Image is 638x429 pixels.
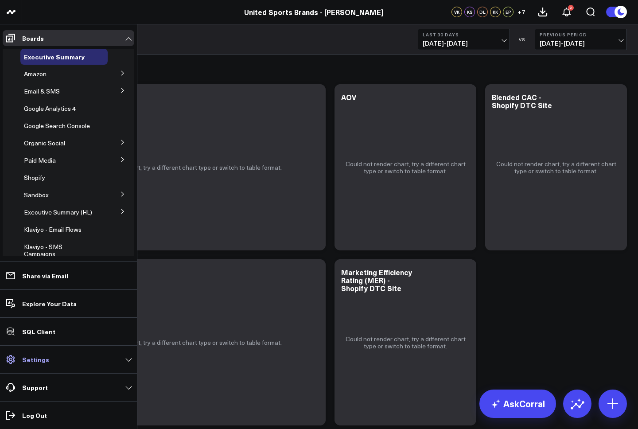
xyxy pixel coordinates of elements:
a: Klaviyo - Email Flows [24,226,82,233]
div: KK [490,7,501,17]
p: Settings [22,356,49,363]
div: 2 [568,5,574,11]
div: VS [514,37,530,42]
button: +7 [516,7,526,17]
span: Shopify [24,173,45,182]
a: Email & SMS [24,88,60,95]
a: United Sports Brands - [PERSON_NAME] [244,7,383,17]
span: Paid Media [24,156,56,164]
a: Organic Social [24,140,65,147]
div: KS [464,7,475,17]
b: Previous Period [540,32,622,37]
a: Sandbox [24,191,49,199]
a: Google Analytics 4 [24,105,76,112]
p: Boards [22,35,44,42]
button: Previous Period[DATE]-[DATE] [535,29,627,50]
p: Could not render chart, try a different chart type or switch to table format. [77,339,282,346]
a: AskCorral [479,390,556,418]
a: Klaviyo - SMS Campaigns [24,243,94,257]
p: Log Out [22,412,47,419]
span: Executive Summary (HL) [24,208,92,216]
b: Last 30 Days [423,32,505,37]
div: Blended CAC - Shopify DTC Site [492,92,552,110]
a: Executive Summary [24,53,85,60]
p: Share via Email [22,272,68,279]
p: Could not render chart, try a different chart type or switch to table format. [343,335,467,350]
p: SQL Client [22,328,55,335]
span: [DATE] - [DATE] [540,40,622,47]
span: Email & SMS [24,87,60,95]
span: Organic Social [24,139,65,147]
a: Paid Media [24,157,56,164]
span: [DATE] - [DATE] [423,40,505,47]
a: SQL Client [3,324,134,339]
div: AOV [341,92,356,102]
p: Could not render chart, try a different chart type or switch to table format. [77,164,282,171]
a: Google Search Console [24,122,90,129]
span: Klaviyo - Email Flows [24,225,82,234]
p: Could not render chart, try a different chart type or switch to table format. [343,160,467,175]
a: Executive Summary (HL) [24,209,92,216]
div: EP [503,7,514,17]
span: Google Search Console [24,121,90,130]
span: Google Analytics 4 [24,104,76,113]
p: Explore Your Data [22,300,77,307]
span: Klaviyo - SMS Campaigns [24,242,62,258]
p: Could not render chart, try a different chart type or switch to table format. [494,160,618,175]
a: Amazon [24,70,47,78]
span: Executive Summary [24,52,85,61]
p: Support [22,384,48,391]
a: Log Out [3,407,134,423]
div: VK [451,7,462,17]
a: Shopify [24,174,45,181]
button: Last 30 Days[DATE]-[DATE] [418,29,510,50]
div: DL [477,7,488,17]
div: Marketing Efficiency Rating (MER) - Shopify DTC Site [341,267,412,293]
span: + 7 [517,9,525,15]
